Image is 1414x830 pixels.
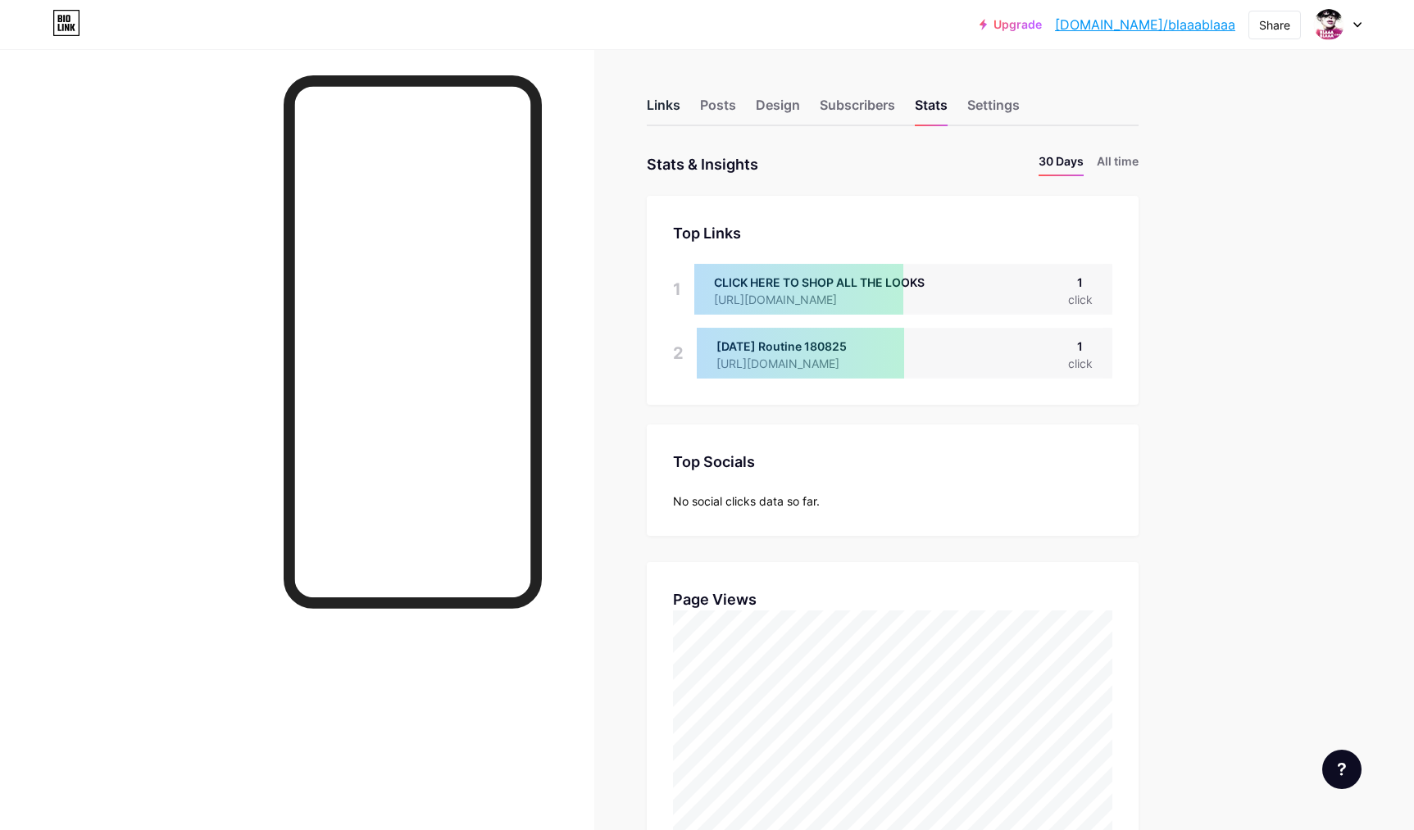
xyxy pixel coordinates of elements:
[1068,338,1093,355] div: 1
[820,95,895,125] div: Subscribers
[1055,15,1235,34] a: [DOMAIN_NAME]/blaaablaaa
[1068,291,1093,308] div: click
[647,95,680,125] div: Links
[1313,9,1344,40] img: blaaablaaa
[980,18,1042,31] a: Upgrade
[673,588,1112,610] div: Page Views
[673,328,684,379] div: 2
[756,95,800,125] div: Design
[673,222,1112,244] div: Top Links
[700,95,736,125] div: Posts
[967,95,1020,125] div: Settings
[915,95,948,125] div: Stats
[1068,355,1093,372] div: click
[647,152,758,176] div: Stats & Insights
[673,492,1112,510] div: No social clicks data so far.
[1068,274,1093,291] div: 1
[1097,152,1139,176] li: All time
[673,264,681,315] div: 1
[1259,16,1290,34] div: Share
[1039,152,1084,176] li: 30 Days
[673,451,1112,473] div: Top Socials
